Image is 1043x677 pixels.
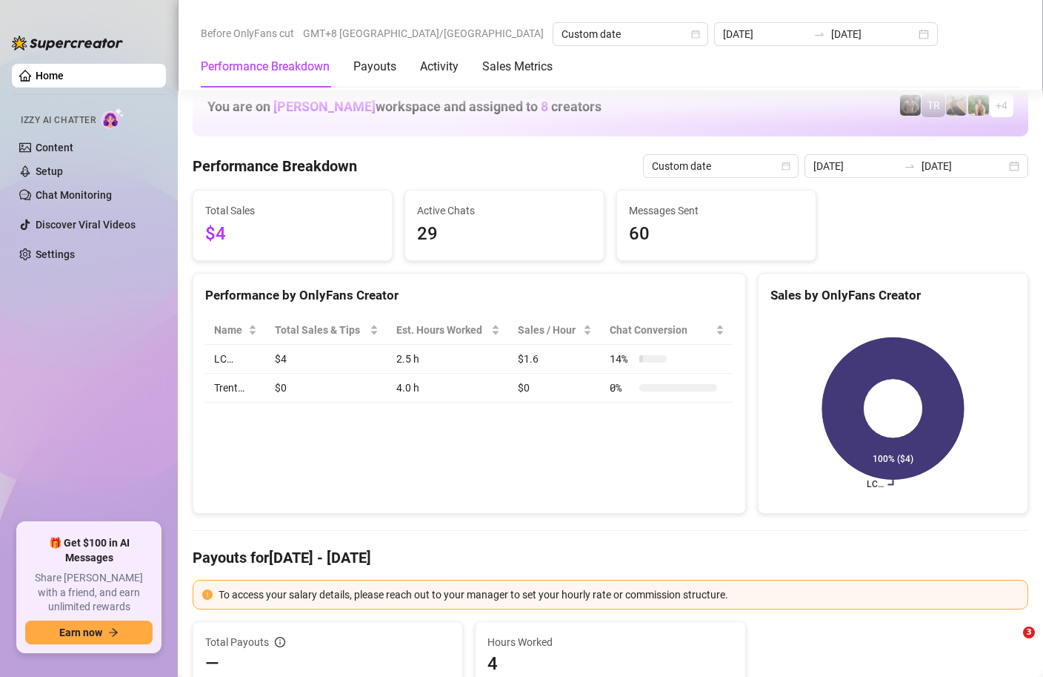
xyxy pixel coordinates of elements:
[541,99,548,114] span: 8
[273,99,376,114] span: [PERSON_NAME]
[387,345,509,374] td: 2.5 h
[813,28,825,40] span: swap-right
[193,156,357,176] h4: Performance Breakdown
[629,202,804,219] span: Messages Sent
[36,248,75,260] a: Settings
[562,23,699,45] span: Custom date
[629,220,804,248] span: 60
[996,97,1007,113] span: + 4
[610,322,712,338] span: Chat Conversion
[968,95,989,116] img: Nathaniel
[36,70,64,82] a: Home
[353,58,396,76] div: Payouts
[266,316,387,345] th: Total Sales & Tips
[610,351,633,367] span: 14 %
[36,219,136,231] a: Discover Viral Videos
[770,285,1016,306] div: Sales by OnlyFans Creator
[205,220,380,248] span: $4
[36,165,63,177] a: Setup
[205,634,269,650] span: Total Payouts
[25,536,153,565] span: 🎁 Get $100 in AI Messages
[205,374,266,403] td: Trent…
[487,652,733,676] span: 4
[1023,627,1035,638] span: 3
[205,202,380,219] span: Total Sales
[904,160,916,172] span: swap-right
[417,220,592,248] span: 29
[723,26,807,42] input: Start date
[509,374,601,403] td: $0
[831,26,916,42] input: End date
[303,22,544,44] span: GMT+8 [GEOGRAPHIC_DATA]/[GEOGRAPHIC_DATA]
[205,316,266,345] th: Name
[922,158,1006,174] input: End date
[900,95,921,116] img: Trent
[904,160,916,172] span: to
[420,58,459,76] div: Activity
[813,28,825,40] span: to
[487,634,733,650] span: Hours Worked
[813,158,898,174] input: Start date
[652,155,790,177] span: Custom date
[201,22,294,44] span: Before OnlyFans cut
[266,374,387,403] td: $0
[946,95,967,116] img: LC
[193,547,1028,568] h4: Payouts for [DATE] - [DATE]
[36,189,112,201] a: Chat Monitoring
[601,316,733,345] th: Chat Conversion
[509,345,601,374] td: $1.6
[927,97,940,113] span: TR
[266,345,387,374] td: $4
[205,345,266,374] td: LC…
[25,571,153,615] span: Share [PERSON_NAME] with a friend, and earn unlimited rewards
[518,322,580,338] span: Sales / Hour
[201,58,330,76] div: Performance Breakdown
[108,627,119,638] span: arrow-right
[993,627,1028,662] iframe: Intercom live chat
[387,374,509,403] td: 4.0 h
[36,142,73,153] a: Content
[205,285,733,306] div: Performance by OnlyFans Creator
[275,637,285,647] span: info-circle
[417,202,592,219] span: Active Chats
[482,58,553,76] div: Sales Metrics
[866,480,883,490] text: LC…
[202,590,213,600] span: exclamation-circle
[782,162,790,171] span: calendar
[610,380,633,396] span: 0 %
[21,113,96,128] span: Izzy AI Chatter
[219,587,1019,603] div: To access your salary details, please reach out to your manager to set your hourly rate or commis...
[12,36,123,50] img: logo-BBDzfeDw.svg
[101,108,124,129] img: AI Chatter
[691,30,700,39] span: calendar
[25,621,153,644] button: Earn nowarrow-right
[59,627,102,638] span: Earn now
[205,652,219,676] span: —
[214,322,245,338] span: Name
[396,322,488,338] div: Est. Hours Worked
[509,316,601,345] th: Sales / Hour
[207,99,602,115] h1: You are on workspace and assigned to creators
[275,322,366,338] span: Total Sales & Tips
